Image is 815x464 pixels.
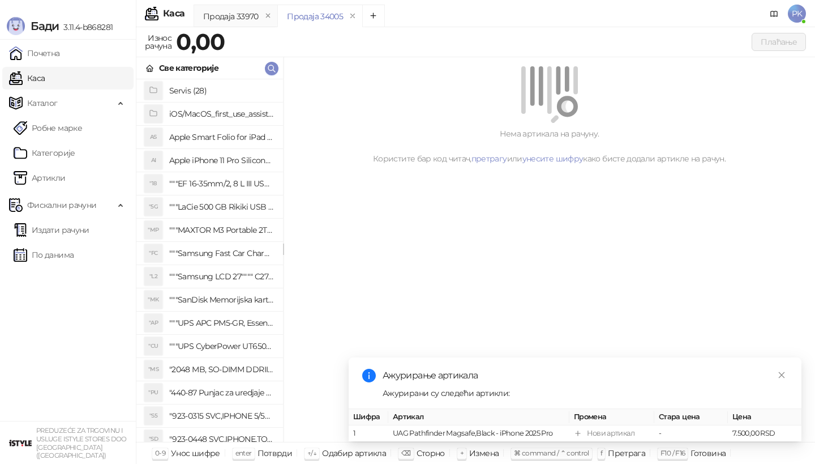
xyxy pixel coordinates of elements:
[14,244,74,266] a: По данима
[171,446,220,461] div: Унос шифре
[144,360,162,378] div: "MS
[522,154,584,164] a: унесите шифру
[297,127,801,165] div: Нема артикала на рачуну. Користите бар код читач, или како бисте додали артикле на рачун.
[14,167,66,189] a: ArtikliАртикли
[287,10,343,23] div: Продаја 34005
[155,449,165,457] span: 0-9
[136,79,283,442] div: grid
[169,291,274,309] h4: """SanDisk Memorijska kartica 256GB microSDXC sa SD adapterom SDSQXA1-256G-GN6MA - Extreme PLUS, ...
[9,42,60,65] a: Почетна
[169,267,274,286] h4: """Samsung LCD 27"""" C27F390FHUXEN"""
[144,267,162,286] div: "L2
[169,82,274,100] h4: Servis (28)
[169,105,274,123] h4: iOS/MacOS_first_use_assistance (4)
[261,11,276,21] button: remove
[258,446,293,461] div: Потврди
[31,19,59,33] span: Бади
[349,425,388,442] td: 1
[14,142,75,164] a: Категорије
[169,337,274,355] h4: """UPS CyberPower UT650EG, 650VA/360W , line-int., s_uko, desktop"""
[460,449,464,457] span: +
[235,449,252,457] span: enter
[752,33,806,51] button: Плаћање
[14,219,89,241] a: Издати рачуни
[169,221,274,239] h4: """MAXTOR M3 Portable 2TB 2.5"""" crni eksterni hard disk HX-M201TCB/GM"""
[9,67,45,90] a: Каса
[169,198,274,216] h4: """LaCie 500 GB Rikiki USB 3.0 / Ultra Compact & Resistant aluminum / USB 3.0 / 2.5"""""""
[169,314,274,332] h4: """UPS APC PM5-GR, Essential Surge Arrest,5 utic_nica"""
[169,430,274,448] h4: "923-0448 SVC,IPHONE,TOURQUE DRIVER KIT .65KGF- CM Šrafciger "
[788,5,806,23] span: PK
[471,154,507,164] a: претрагу
[27,194,96,216] span: Фискални рачуни
[569,409,654,425] th: Промена
[514,449,589,457] span: ⌘ command / ⌃ control
[9,432,32,454] img: 64x64-companyLogo-77b92cf4-9946-4f36-9751-bf7bb5fd2c7d.png
[59,22,113,32] span: 3.11.4-b868281
[469,446,499,461] div: Измена
[362,369,376,382] span: info-circle
[600,449,602,457] span: f
[169,360,274,378] h4: "2048 MB, SO-DIMM DDRII, 667 MHz, Napajanje 1,8 0,1 V, Latencija CL5"
[144,221,162,239] div: "MP
[144,244,162,262] div: "FC
[176,28,225,56] strong: 0,00
[144,407,162,425] div: "S5
[728,409,801,425] th: Цена
[383,387,788,399] div: Ажурирани су следећи артикли:
[322,446,386,461] div: Одабир артикла
[169,174,274,193] h4: """EF 16-35mm/2, 8 L III USM"""
[587,428,634,439] div: Нови артикал
[169,384,274,402] h4: "440-87 Punjac za uredjaje sa micro USB portom 4/1, Stand."
[690,446,726,461] div: Готовина
[401,449,410,457] span: ⌫
[144,291,162,309] div: "MK
[144,314,162,332] div: "AP
[362,5,385,27] button: Add tab
[144,384,162,402] div: "PU
[144,198,162,216] div: "5G
[143,31,174,53] div: Износ рачуна
[7,17,25,35] img: Logo
[778,371,786,379] span: close
[169,407,274,425] h4: "923-0315 SVC,IPHONE 5/5S BATTERY REMOVAL TRAY Držač za iPhone sa kojim se otvara display
[775,369,788,381] a: Close
[144,151,162,169] div: AI
[654,425,728,442] td: -
[349,409,388,425] th: Шифра
[163,9,185,18] div: Каса
[608,446,645,461] div: Претрага
[144,430,162,448] div: "SD
[388,425,569,442] td: UAG Pathfinder Magsafe,Black - iPhone 2025 Pro
[144,337,162,355] div: "CU
[728,425,801,442] td: 7.500,00 RSD
[660,449,685,457] span: F10 / F16
[169,151,274,169] h4: Apple iPhone 11 Pro Silicone Case - Black
[169,128,274,146] h4: Apple Smart Folio for iPad mini (A17 Pro) - Sage
[36,427,127,459] small: PREDUZEĆE ZA TRGOVINU I USLUGE ISTYLE STORES DOO [GEOGRAPHIC_DATA] ([GEOGRAPHIC_DATA])
[383,369,788,382] div: Ажурирање артикала
[417,446,445,461] div: Сторно
[654,409,728,425] th: Стара цена
[203,10,259,23] div: Продаја 33970
[345,11,360,21] button: remove
[144,174,162,193] div: "18
[14,117,82,139] a: Робне марке
[307,449,316,457] span: ↑/↓
[159,62,218,74] div: Све категорије
[169,244,274,262] h4: """Samsung Fast Car Charge Adapter, brzi auto punja_, boja crna"""
[27,92,58,114] span: Каталог
[388,409,569,425] th: Артикал
[765,5,783,23] a: Документација
[144,128,162,146] div: AS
